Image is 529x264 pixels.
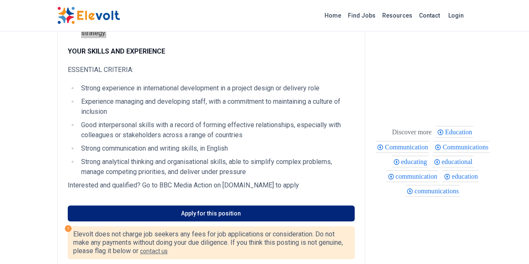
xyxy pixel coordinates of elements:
[445,128,475,136] span: Education
[73,230,349,255] p: Elevolt does not charge job seekers any fees for job applications or consideration. Do not make a...
[442,170,479,182] div: education
[396,173,440,180] span: communication
[379,9,416,22] a: Resources
[79,144,355,154] li: Strong communication and writing skills, in English
[68,65,355,75] p: ESSENTIAL CRITERIA:
[401,158,429,165] span: educating
[79,120,355,140] li: Good interpersonal skills with a record of forming effective relationships, especially with colle...
[392,156,428,167] div: educating
[345,9,379,22] a: Find Jobs
[57,7,120,24] img: Elevolt
[436,126,473,138] div: Education
[414,187,461,195] span: communications
[392,126,432,138] div: These are topics related to the article that might interest you
[442,144,491,151] span: Communications
[416,9,443,22] a: Contact
[487,224,529,264] iframe: Chat Widget
[442,158,475,165] span: educational
[385,144,430,151] span: Communication
[68,47,165,55] strong: YOUR SKILLS AND EXPERIENCE
[68,180,355,190] p: Interested and qualified? Go to BBC Media Action on [DOMAIN_NAME] to apply
[443,7,469,24] a: Login
[68,205,355,221] a: Apply for this position
[79,97,355,117] li: Experience managing and developing staff, with a commitment to maintaining a culture of inclusion
[386,170,439,182] div: communication
[79,157,355,177] li: Strong analytical thinking and organisational skills, able to simplify complex problems, manage c...
[321,9,345,22] a: Home
[452,173,480,180] span: education
[433,141,489,153] div: Communications
[432,156,474,167] div: educational
[376,141,429,153] div: Communication
[140,248,168,254] a: contact us
[79,83,355,93] li: Strong experience in international development in a project design or delivery role
[405,185,460,197] div: communications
